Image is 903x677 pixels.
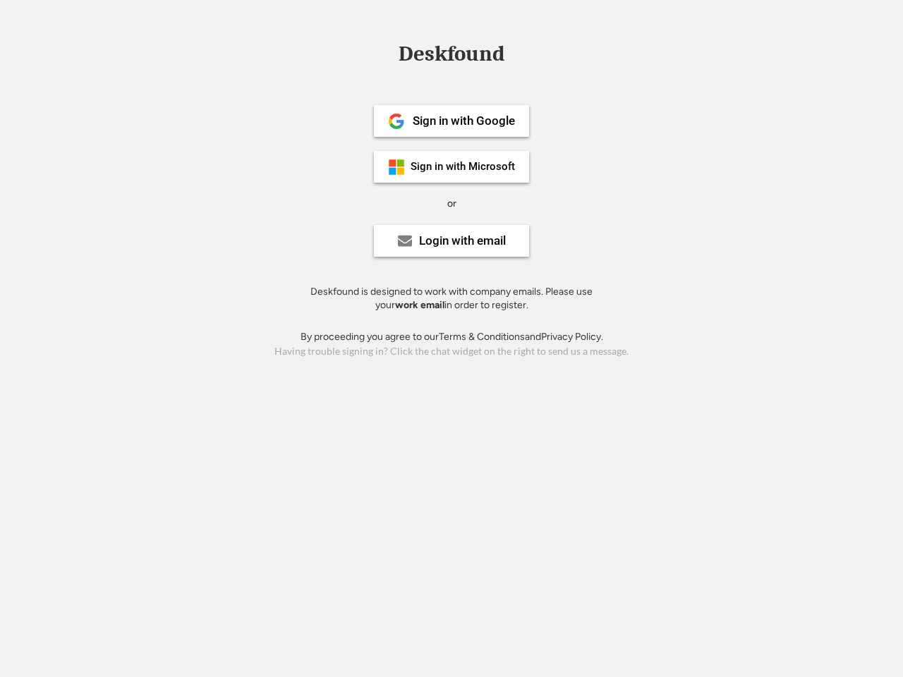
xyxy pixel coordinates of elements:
div: By proceeding you agree to our and [301,330,603,344]
img: 1024px-Google__G__Logo.svg.png [388,113,405,130]
strong: work email [395,299,444,311]
div: Deskfound [392,43,511,65]
div: Sign in with Microsoft [411,161,515,172]
a: Privacy Policy. [541,331,603,343]
a: Terms & Conditions [439,331,525,343]
div: Sign in with Google [413,115,515,127]
img: ms-symbollockup_mssymbol_19.png [388,159,405,176]
div: Login with email [419,235,506,247]
div: or [447,197,456,211]
div: Deskfound is designed to work with company emails. Please use your in order to register. [293,285,610,312]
